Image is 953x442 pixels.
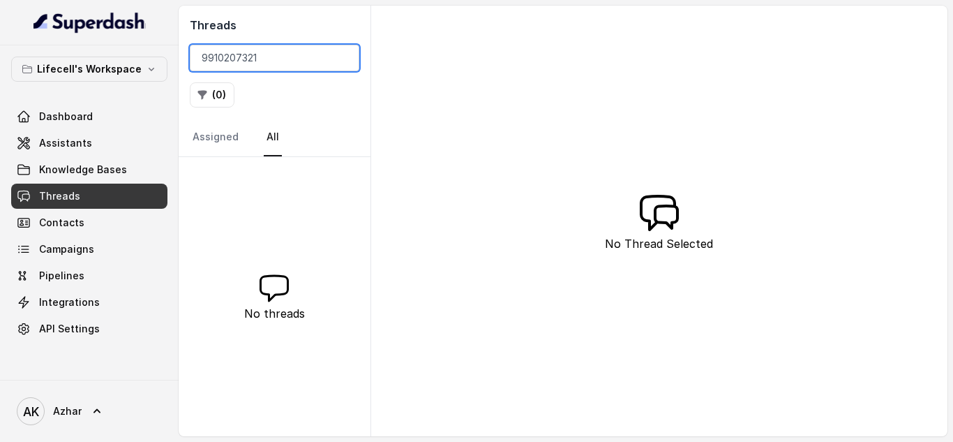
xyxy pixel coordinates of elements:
[39,269,84,283] span: Pipelines
[39,189,80,203] span: Threads
[11,104,167,129] a: Dashboard
[39,163,127,177] span: Knowledge Bases
[11,210,167,235] a: Contacts
[190,45,359,71] input: Search by Call ID or Phone Number
[11,131,167,156] a: Assistants
[11,237,167,262] a: Campaigns
[190,82,234,108] button: (0)
[37,61,142,78] p: Lifecell's Workspace
[11,184,167,209] a: Threads
[11,263,167,288] a: Pipelines
[39,242,94,256] span: Campaigns
[244,305,305,322] p: No threads
[39,322,100,336] span: API Settings
[11,290,167,315] a: Integrations
[264,119,282,156] a: All
[11,57,167,82] button: Lifecell's Workspace
[190,119,359,156] nav: Tabs
[23,404,39,419] text: AK
[11,392,167,431] a: Azhar
[33,11,146,34] img: light.svg
[39,136,92,150] span: Assistants
[11,157,167,182] a: Knowledge Bases
[190,17,359,34] h2: Threads
[605,235,713,252] p: No Thread Selected
[39,295,100,309] span: Integrations
[190,119,241,156] a: Assigned
[53,404,82,418] span: Azhar
[39,216,84,230] span: Contacts
[11,316,167,341] a: API Settings
[39,110,93,124] span: Dashboard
